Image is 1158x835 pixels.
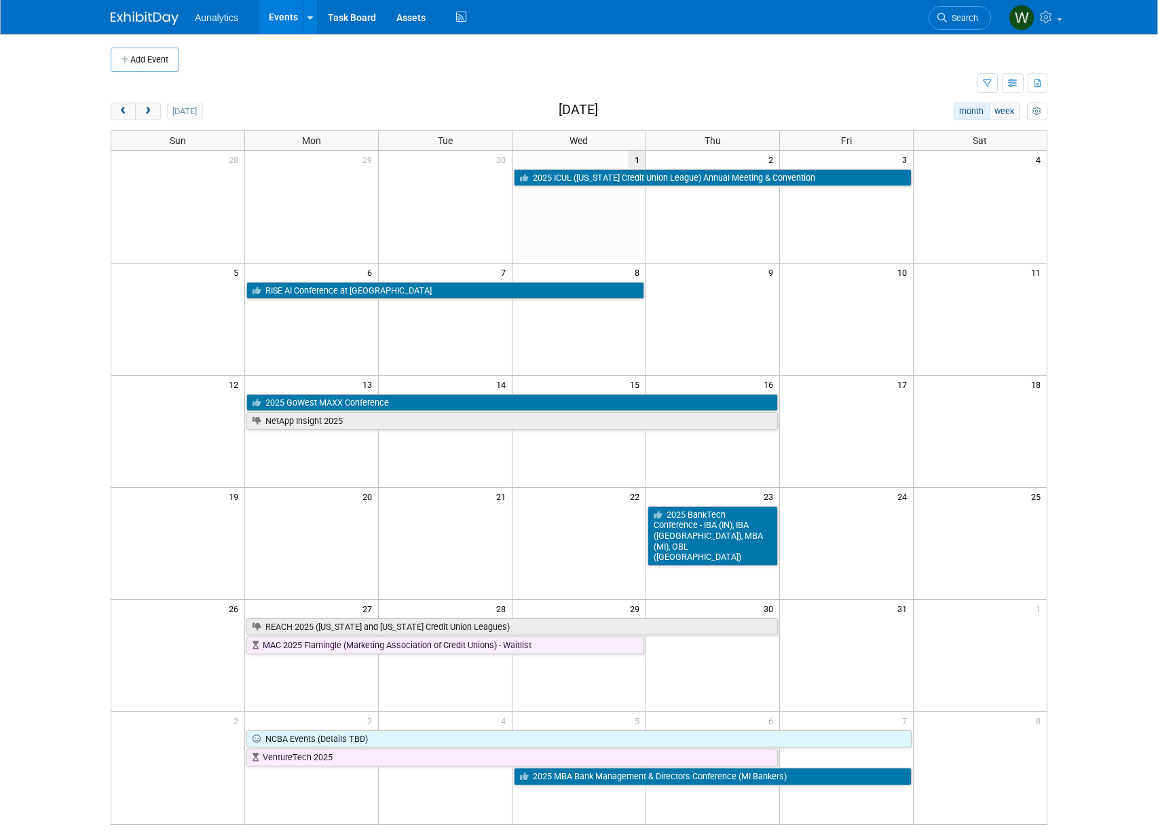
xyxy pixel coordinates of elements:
span: Thu [705,135,721,146]
span: 6 [366,264,378,281]
span: 20 [361,488,378,505]
span: Fri [841,135,852,146]
button: month [954,103,990,120]
span: 1 [628,151,646,168]
span: 23 [762,488,779,505]
span: 1 [1034,600,1047,617]
button: week [989,103,1020,120]
a: VentureTech 2025 [246,749,777,766]
span: 27 [361,600,378,617]
a: MAC 2025 Flamingle (Marketing Association of Credit Unions) - Waitlist [246,637,644,654]
span: 7 [500,264,512,281]
a: Search [929,6,991,30]
span: 5 [232,264,244,281]
span: 13 [361,376,378,393]
img: ExhibitDay [111,12,179,25]
span: Mon [302,135,321,146]
span: Sat [973,135,987,146]
span: 2 [232,712,244,729]
button: prev [111,103,136,120]
span: 16 [762,376,779,393]
span: 29 [361,151,378,168]
span: 5 [633,712,646,729]
span: Aunalytics [195,12,238,23]
span: 25 [1030,488,1047,505]
button: [DATE] [167,103,203,120]
a: 2025 BankTech Conference - IBA (IN), IBA ([GEOGRAPHIC_DATA]), MBA (MI), OBL ([GEOGRAPHIC_DATA]) [648,506,778,567]
span: 11 [1030,264,1047,281]
span: 15 [629,376,646,393]
span: 28 [227,151,244,168]
i: Personalize Calendar [1032,107,1041,116]
span: 14 [495,376,512,393]
span: 3 [366,712,378,729]
span: 10 [896,264,913,281]
span: 8 [633,264,646,281]
span: 18 [1030,376,1047,393]
span: 12 [227,376,244,393]
span: 7 [901,712,913,729]
button: next [135,103,160,120]
span: 3 [901,151,913,168]
span: 2 [767,151,779,168]
button: Add Event [111,48,179,72]
a: 2025 ICUL ([US_STATE] Credit Union League) Annual Meeting & Convention [514,169,912,187]
span: 22 [629,488,646,505]
span: Wed [569,135,588,146]
span: 9 [767,264,779,281]
span: 4 [1034,151,1047,168]
a: REACH 2025 ([US_STATE] and [US_STATE] Credit Union Leagues) [246,618,777,636]
span: 6 [767,712,779,729]
a: 2025 MBA Bank Management & Directors Conference (MI Bankers) [514,768,912,785]
span: 21 [495,488,512,505]
a: RISE AI Conference at [GEOGRAPHIC_DATA] [246,282,644,300]
button: myCustomButton [1027,103,1047,120]
a: NetApp Insight 2025 [246,412,777,430]
span: Search [947,13,978,23]
span: 29 [629,600,646,617]
a: 2025 GoWest MAXX Conference [246,394,777,412]
a: NCBA Events (Details TBD) [246,730,911,748]
span: 30 [762,600,779,617]
h2: [DATE] [559,103,598,118]
span: 17 [896,376,913,393]
span: Sun [170,135,186,146]
span: 26 [227,600,244,617]
span: 24 [896,488,913,505]
img: Will Mayfield [1009,5,1034,31]
span: 8 [1034,712,1047,729]
span: 31 [896,600,913,617]
span: 30 [495,151,512,168]
span: 28 [495,600,512,617]
span: Tue [438,135,453,146]
span: 4 [500,712,512,729]
span: 19 [227,488,244,505]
